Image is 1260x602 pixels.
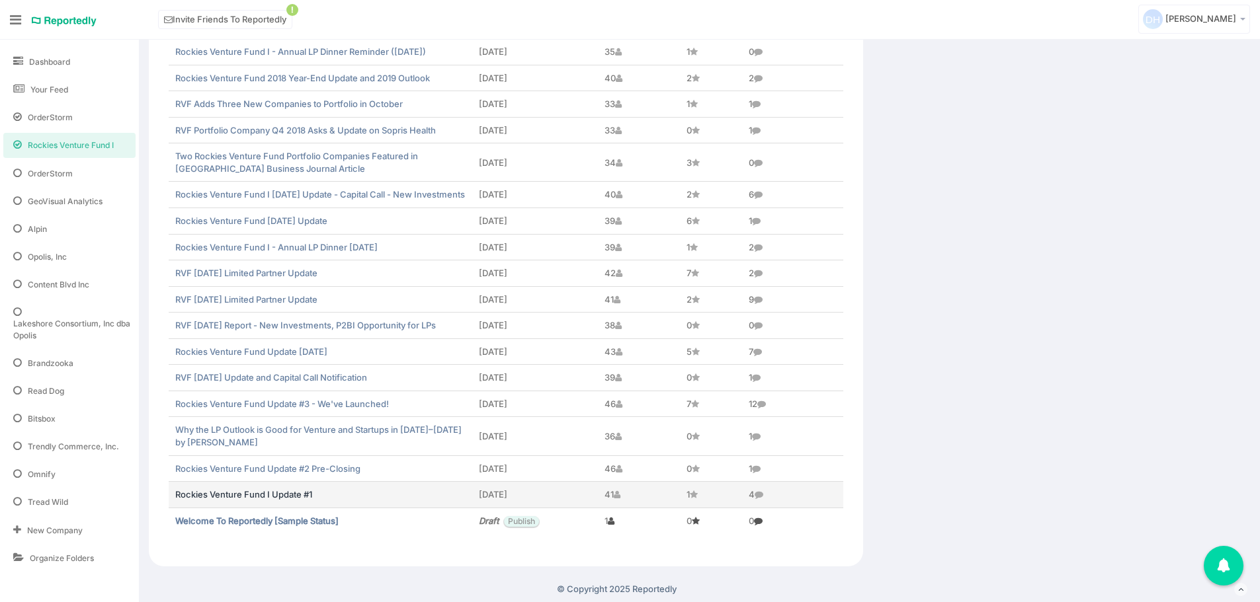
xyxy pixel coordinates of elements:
[598,91,680,118] td: 33
[175,125,436,135] a: RVF Portfolio Company Q4 2018 Asks & Update on Sopris Health
[175,242,378,252] a: Rockies Venture Fund I - Annual LP Dinner [DATE]
[479,515,499,526] i: Draft
[680,91,742,118] td: 1
[175,463,360,474] a: Rockies Venture Fund Update #2 Pre-Closing
[742,260,843,287] td: 2
[680,234,742,260] td: 1
[472,417,598,455] td: [DATE]
[28,139,114,151] span: Rockies Venture Fund I
[742,182,843,208] td: 6
[598,286,680,313] td: 41
[598,260,680,287] td: 42
[158,10,292,29] a: Invite Friends To Reportedly!
[3,245,136,269] a: Opolis, Inc
[680,391,742,417] td: 7
[742,338,843,365] td: 7
[3,161,136,186] a: OrderStorm
[742,143,843,182] td: 0
[175,46,426,57] a: Rockies Venture Fund I - Annual LP Dinner Reminder ([DATE])
[680,455,742,482] td: 0
[598,207,680,234] td: 39
[1138,5,1250,34] a: [PERSON_NAME]
[680,365,742,391] td: 0
[598,39,680,65] td: 35
[598,455,680,482] td: 46
[472,91,598,118] td: [DATE]
[680,338,742,365] td: 5
[598,482,680,508] td: 41
[472,143,598,182] td: [DATE]
[472,39,598,65] td: [DATE]
[3,351,136,375] a: Brandzooka
[472,391,598,417] td: [DATE]
[28,357,73,369] span: Brandzooka
[3,518,136,543] a: New Company
[3,105,136,130] a: OrderStorm
[680,207,742,234] td: 6
[3,272,136,297] a: Content Blvd Inc
[680,117,742,143] td: 0
[175,515,339,526] a: Welcome To Reportedly [Sample Status]
[680,417,742,455] td: 0
[680,182,742,208] td: 2
[742,207,843,234] td: 1
[175,489,312,500] a: Rockies Venture Fund I Update #1
[175,320,436,330] a: RVF [DATE] Report - New Investments, P2BI Opportunity for LPs
[28,251,67,262] span: Opolis, Inc
[680,65,742,91] td: 2
[28,441,119,452] span: Trendly Commerce, Inc.
[3,50,136,74] a: Dashboard
[742,65,843,91] td: 2
[28,223,47,235] span: Alpin
[742,508,843,533] td: 0
[27,525,83,536] span: New Company
[3,406,136,431] a: Bitsbox
[1143,9,1163,29] img: svg+xml;base64,PD94bWwgdmVyc2lvbj0iMS4wIiBlbmNvZGluZz0iVVRGLTgiPz4KICAgICAg%0APHN2ZyB2ZXJzaW9uPSI...
[175,189,465,200] a: Rockies Venture Fund I [DATE] Update - Capital Call - New Investments
[472,117,598,143] td: [DATE]
[598,417,680,455] td: 36
[28,279,89,290] span: Content Blvd Inc
[472,338,598,365] td: [DATE]
[598,143,680,182] td: 34
[28,469,56,480] span: Omnify
[680,39,742,65] td: 1
[31,10,97,32] a: Reportedly
[175,215,327,226] a: Rockies Venture Fund [DATE] Update
[598,508,680,533] td: 1
[3,300,136,347] a: Lakeshore Consortium, Inc dba Opolis
[286,4,298,16] span: !
[28,413,56,424] span: Bitsbox
[175,398,389,409] a: Rockies Venture Fund Update #3 - We've Launched!
[3,133,136,157] a: Rockies Venture Fund I
[3,546,136,570] a: Organize Folders
[175,98,403,109] a: RVF Adds Three New Companies to Portfolio in October
[472,182,598,208] td: [DATE]
[175,294,317,305] a: RVF [DATE] Limited Partner Update
[598,391,680,417] td: 46
[28,168,73,179] span: OrderStorm
[28,196,103,207] span: GeoVisual Analytics
[742,417,843,455] td: 1
[3,434,136,459] a: Trendly Commerce, Inc.
[504,516,539,527] a: Publish
[13,318,136,340] span: Lakeshore Consortium, Inc dba Opolis
[680,143,742,182] td: 3
[680,508,742,533] td: 0
[598,365,680,391] td: 39
[680,260,742,287] td: 7
[742,313,843,339] td: 0
[175,268,317,278] a: RVF [DATE] Limited Partner Update
[742,234,843,260] td: 2
[30,84,68,95] span: Your Feed
[680,313,742,339] td: 0
[3,77,136,102] a: Your Feed
[175,151,418,174] a: Two Rockies Venture Fund Portfolio Companies Featured in [GEOGRAPHIC_DATA] Business Journal Article
[28,385,64,396] span: Read Dog
[472,365,598,391] td: [DATE]
[1165,13,1236,24] span: [PERSON_NAME]
[175,346,327,357] a: Rockies Venture Fund Update [DATE]
[680,286,742,313] td: 2
[30,552,94,564] span: Organize Folders
[472,482,598,508] td: [DATE]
